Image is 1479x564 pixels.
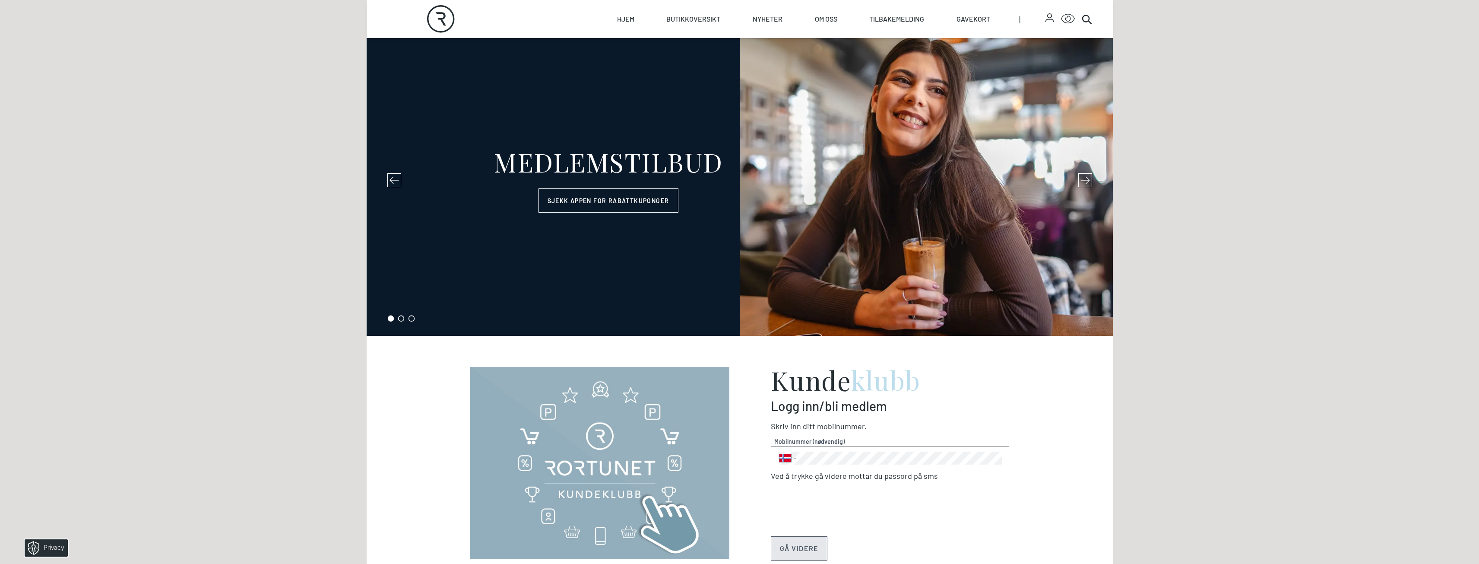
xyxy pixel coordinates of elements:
a: Sjekk appen for rabattkuponger [538,188,678,213]
p: Logg inn/bli medlem [771,398,1009,414]
span: Mobilnummer . [817,421,867,431]
div: MEDLEMSTILBUD [494,149,723,175]
section: carousel-slider [367,25,1113,336]
iframe: reCAPTCHA [771,496,902,529]
iframe: Manage Preferences [9,536,79,560]
button: GÅ VIDERE [771,536,827,561]
span: Mobilnummer (nødvendig) [774,437,1006,446]
button: Open Accessibility Menu [1061,12,1075,26]
div: slide 1 of 3 [367,25,1113,336]
span: klubb [851,363,921,397]
p: Ved å trykke gå videre mottar du passord på sms [771,470,1009,482]
h2: Kunde [771,367,1009,393]
p: Skriv inn ditt [771,421,1009,432]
